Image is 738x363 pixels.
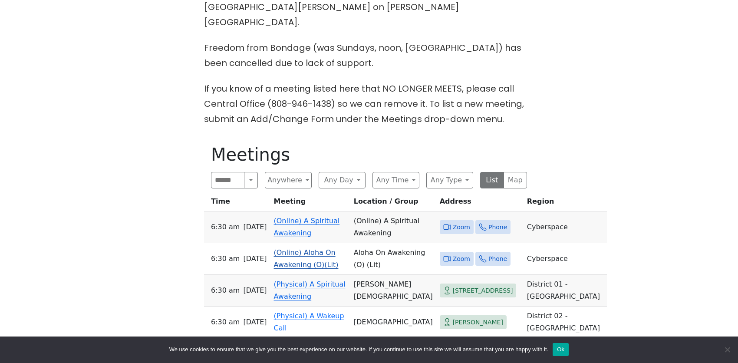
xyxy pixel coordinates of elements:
td: [PERSON_NAME][DEMOGRAPHIC_DATA] [350,275,436,307]
a: (Online) Aloha On Awakening (O)(Lit) [274,248,339,269]
td: District 02 - [GEOGRAPHIC_DATA] [524,307,607,338]
a: (Physical) A Wakeup Call [274,312,344,332]
th: Meeting [270,195,350,211]
span: Zoom [453,254,470,264]
td: (Online) A Spiritual Awakening [350,211,436,243]
span: We use cookies to ensure that we give you the best experience on our website. If you continue to ... [169,345,548,354]
a: (Physical) A Spiritual Awakening [274,280,346,300]
span: 6:30 AM [211,253,240,265]
td: Cyberspace [524,243,607,275]
button: Any Type [426,172,473,188]
a: (Online) A Spiritual Awakening [274,217,340,237]
span: [DATE] [243,253,267,265]
span: [PERSON_NAME] [453,317,503,328]
td: District 01 - [GEOGRAPHIC_DATA] [524,275,607,307]
button: Search [244,172,258,188]
span: 6:30 AM [211,221,240,233]
button: Ok [553,343,569,356]
td: [DEMOGRAPHIC_DATA] [350,307,436,338]
input: Search [211,172,244,188]
span: 6:30 AM [211,316,240,328]
button: List [480,172,504,188]
span: [DATE] [243,221,267,233]
span: Phone [488,254,507,264]
span: Zoom [453,222,470,233]
button: Any Time [372,172,419,188]
span: No [723,345,731,354]
p: Freedom from Bondage (was Sundays, noon, [GEOGRAPHIC_DATA]) has been cancelled due to lack of sup... [204,40,534,71]
p: If you know of a meeting listed here that NO LONGER MEETS, please call Central Office (808-946-14... [204,81,534,127]
span: Phone [488,222,507,233]
th: Location / Group [350,195,436,211]
th: Time [204,195,270,211]
span: [DATE] [243,284,267,297]
th: Region [524,195,607,211]
button: Any Day [319,172,366,188]
td: Aloha On Awakening (O) (Lit) [350,243,436,275]
span: [DATE] [243,316,267,328]
span: 6:30 AM [211,284,240,297]
span: [STREET_ADDRESS] [453,285,513,296]
th: Address [436,195,524,211]
button: Map [504,172,527,188]
h1: Meetings [211,144,527,165]
td: Cyberspace [524,211,607,243]
button: Anywhere [265,172,312,188]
